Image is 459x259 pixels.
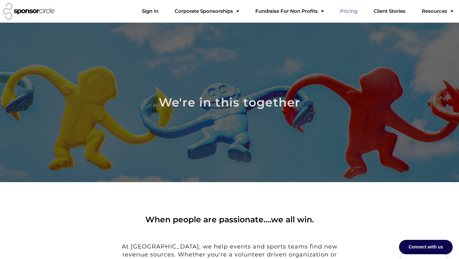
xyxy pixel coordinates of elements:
div: Connect with us [399,240,453,254]
img: Sponsor Circle logo [3,3,55,19]
a: Resources [417,5,458,18]
a: Pricing [335,5,362,18]
nav: Menu [137,5,458,18]
h4: When people are passionate....we all win. [118,214,341,225]
a: Sign In [137,5,164,18]
h2: We're in this together [101,93,358,111]
a: Corporate SponsorshipsMenu Toggle [170,5,244,18]
a: Client Stories [368,5,411,18]
a: Fundraise For Non ProfitsMenu Toggle [250,5,329,18]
